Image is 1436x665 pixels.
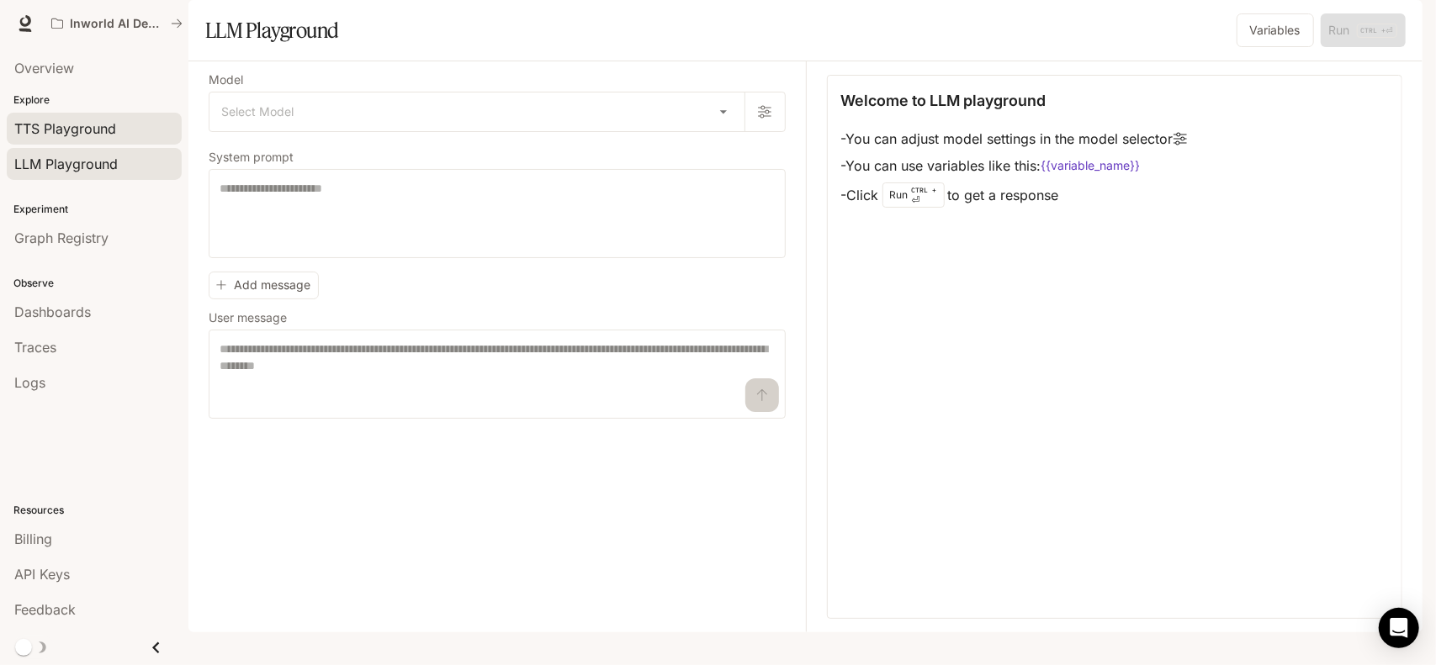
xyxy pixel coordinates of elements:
[221,103,294,120] span: Select Model
[912,185,937,195] p: CTRL +
[209,312,287,324] p: User message
[205,13,339,47] h1: LLM Playground
[882,182,945,208] div: Run
[841,89,1047,112] p: Welcome to LLM playground
[841,125,1187,152] li: - You can adjust model settings in the model selector
[1379,608,1419,648] div: Open Intercom Messenger
[209,92,744,131] div: Select Model
[912,185,937,205] p: ⏎
[1237,13,1314,47] button: Variables
[841,179,1187,211] li: - Click to get a response
[209,272,319,299] button: Add message
[1041,157,1141,174] code: {{variable_name}}
[209,74,243,86] p: Model
[209,151,294,163] p: System prompt
[70,17,164,31] p: Inworld AI Demos
[44,7,190,40] button: All workspaces
[841,152,1187,179] li: - You can use variables like this:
